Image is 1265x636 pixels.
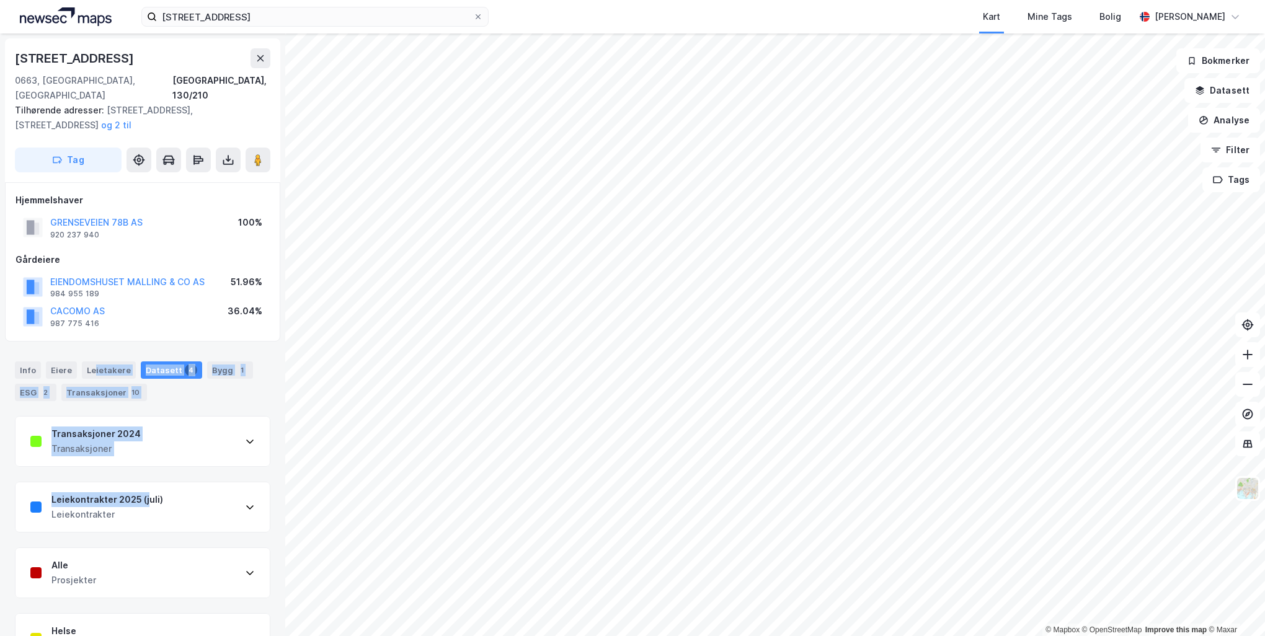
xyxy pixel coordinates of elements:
[61,384,147,401] div: Transaksjoner
[16,252,270,267] div: Gårdeiere
[1145,625,1207,634] a: Improve this map
[1184,78,1260,103] button: Datasett
[236,364,248,376] div: 1
[15,148,122,172] button: Tag
[46,361,77,379] div: Eiere
[1203,576,1265,636] iframe: Chat Widget
[129,386,142,399] div: 10
[238,215,262,230] div: 100%
[1202,167,1260,192] button: Tags
[15,48,136,68] div: [STREET_ADDRESS]
[1155,9,1225,24] div: [PERSON_NAME]
[157,7,473,26] input: Søk på adresse, matrikkel, gårdeiere, leietakere eller personer
[50,230,99,240] div: 920 237 940
[15,384,56,401] div: ESG
[51,507,163,522] div: Leiekontrakter
[172,73,270,103] div: [GEOGRAPHIC_DATA], 130/210
[16,193,270,208] div: Hjemmelshaver
[51,558,96,573] div: Alle
[1045,625,1080,634] a: Mapbox
[15,361,41,379] div: Info
[39,386,51,399] div: 2
[1082,625,1142,634] a: OpenStreetMap
[50,289,99,299] div: 984 955 189
[51,426,141,441] div: Transaksjoner 2024
[1188,108,1260,133] button: Analyse
[141,361,202,379] div: Datasett
[207,361,253,379] div: Bygg
[50,319,99,329] div: 987 775 416
[15,103,260,133] div: [STREET_ADDRESS], [STREET_ADDRESS]
[1028,9,1072,24] div: Mine Tags
[20,7,112,26] img: logo.a4113a55bc3d86da70a041830d287a7e.svg
[15,73,172,103] div: 0663, [GEOGRAPHIC_DATA], [GEOGRAPHIC_DATA]
[15,105,107,115] span: Tilhørende adresser:
[185,364,197,376] div: 4
[231,275,262,289] div: 51.96%
[983,9,1000,24] div: Kart
[51,573,96,588] div: Prosjekter
[1176,48,1260,73] button: Bokmerker
[1201,138,1260,162] button: Filter
[1099,9,1121,24] div: Bolig
[228,304,262,319] div: 36.04%
[51,492,163,507] div: Leiekontrakter 2025 (juli)
[1236,477,1259,500] img: Z
[51,441,141,456] div: Transaksjoner
[82,361,136,379] div: Leietakere
[1203,576,1265,636] div: Kontrollprogram for chat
